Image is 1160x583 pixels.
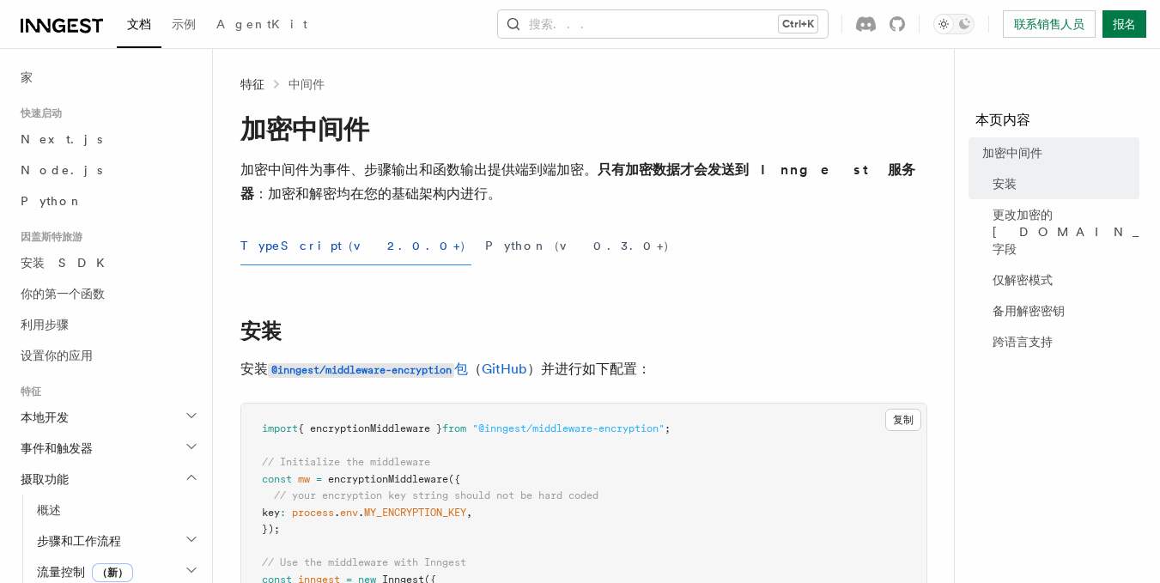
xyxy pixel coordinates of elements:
[254,185,501,202] font: ：加密和解密均在您的基础架构内进行。
[298,473,310,485] span: mw
[779,15,817,33] kbd: Ctrl+K
[14,402,202,433] button: 本地开发
[358,507,364,519] span: .
[975,137,1139,168] a: 加密中间件
[1113,17,1136,31] font: 报名
[240,113,369,144] font: 加密中间件
[97,567,128,579] font: （新）
[240,161,598,178] font: 加密中间件为事件、步骤输出和函数输出提供端到端加密。
[1003,10,1096,38] a: 联系销售人员
[240,361,268,377] font: 安装
[993,304,1065,318] font: 备用解密密钥
[216,17,307,31] font: AgentKit
[340,507,358,519] span: env
[37,503,61,517] font: 概述
[21,349,93,362] font: 设置你的应用
[885,409,921,431] button: 复制
[14,309,202,340] a: 利用步骤
[986,168,1139,199] a: 安装
[364,507,466,519] span: MY_ENCRYPTION_KEY
[30,495,202,525] a: 概述
[993,335,1053,349] font: 跨语言支持
[442,422,466,434] span: from
[14,247,202,278] a: 安装 SDK
[933,14,975,34] button: 切换暗模式
[14,185,202,216] a: Python
[268,361,468,377] a: @inngest/middleware-encryption包
[485,239,675,252] font: Python（v0.3.0+）
[14,464,202,495] button: 摄取功能
[288,76,325,93] a: 中间件
[298,422,442,434] span: { encryptionMiddleware }
[37,565,85,579] font: 流量控制
[448,473,460,485] span: ({
[982,146,1042,160] font: 加密中间件
[14,124,202,155] a: Next.js
[30,525,202,556] button: 步骤和工作流程
[21,70,33,84] font: 家
[274,489,598,501] span: // your encryption key string should not be hard coded
[21,287,105,301] font: 你的第一个函数
[161,5,206,46] a: 示例
[21,107,62,119] font: 快速启动
[240,77,264,91] font: 特征
[14,62,202,93] a: 家
[986,264,1139,295] a: 仅解密模式
[986,326,1139,357] a: 跨语言支持
[527,361,651,377] font: ）并进行如下配置：
[975,112,1030,128] font: 本页内容
[262,523,280,535] span: });
[292,507,334,519] span: process
[21,132,102,146] font: Next.js
[986,199,1139,264] a: 更改加密的 [DOMAIN_NAME] 字段
[268,363,454,378] code: @inngest/middleware-encryption
[14,340,202,371] a: 设置你的应用
[529,17,594,31] font: 搜索...
[468,361,482,377] font: （
[21,318,69,331] font: 利用步骤
[240,319,282,343] a: 安装
[262,473,292,485] span: const
[21,386,41,398] font: 特征
[334,507,340,519] span: .
[14,433,202,464] button: 事件和触发器
[466,507,472,519] span: ,
[280,507,286,519] span: :
[172,17,196,31] font: 示例
[21,231,82,243] font: 因盖斯特旅游
[14,155,202,185] a: Node.js
[37,534,121,548] font: 步骤和工作流程
[262,456,430,468] span: // Initialize the middleware
[262,422,298,434] span: import
[262,556,466,568] span: // Use the middleware with Inngest
[14,278,202,309] a: 你的第一个函数
[986,295,1139,326] a: 备用解密密钥
[21,441,93,455] font: 事件和触发器
[454,361,468,377] font: 包
[240,239,471,252] font: TypeScript（v2.0.0+）
[482,361,527,377] a: GitHub
[127,17,151,31] font: 文档
[993,177,1017,191] font: 安装
[117,5,161,48] a: 文档
[21,410,69,424] font: 本地开发
[206,5,318,46] a: AgentKit
[1102,10,1146,38] a: 报名
[665,422,671,434] span: ;
[21,256,115,270] font: 安装 SDK
[21,194,83,208] font: Python
[21,163,102,177] font: Node.js
[316,473,322,485] span: =
[21,472,69,486] font: 摄取功能
[993,273,1053,287] font: 仅解密模式
[328,473,448,485] span: encryptionMiddleware
[1014,17,1084,31] font: 联系销售人员
[288,77,325,91] font: 中间件
[472,422,665,434] span: "@inngest/middleware-encryption"
[262,507,280,519] span: key
[498,10,828,38] button: 搜索...Ctrl+K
